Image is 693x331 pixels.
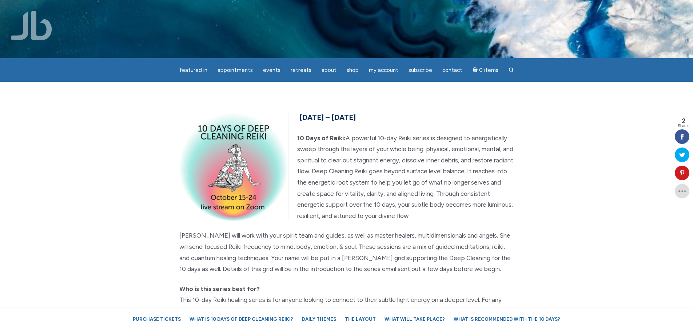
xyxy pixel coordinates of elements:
a: Daily Themes [298,313,340,326]
p: [PERSON_NAME] will work with your spirit team and guides, as well as master healers, multidimensi... [179,230,514,274]
a: Shop [342,63,363,77]
a: Retreats [286,63,316,77]
a: The Layout [341,313,379,326]
a: Purchase Tickets [129,313,184,326]
a: Appointments [213,63,257,77]
a: What will take place? [381,313,449,326]
span: 0 items [479,68,498,73]
a: Events [259,63,285,77]
a: Cart0 items [468,62,503,77]
span: Contact [442,67,462,73]
strong: 10 Days of Reiki: [297,134,346,142]
a: My Account [365,63,403,77]
a: featured in [175,63,212,77]
span: featured in [179,67,207,73]
strong: Who is this series best for? [179,285,260,292]
span: Retreats [291,67,311,73]
span: [DATE] – [DATE] [299,113,356,122]
img: Jamie Butler. The Everyday Medium [11,11,52,40]
a: What is 10 Days of Deep Cleaning Reiki? [186,313,297,326]
a: What is recommended with the 10 Days? [450,313,564,326]
span: 2 [678,118,689,124]
a: Subscribe [404,63,437,77]
span: Events [263,67,280,73]
span: Appointments [218,67,253,73]
a: Contact [438,63,467,77]
i: Cart [473,67,479,73]
span: Subscribe [409,67,432,73]
p: A powerful 10-day Reiki series is designed to energetically sweep through the layers of your whol... [179,133,514,222]
span: About [322,67,336,73]
span: Shop [347,67,359,73]
a: About [317,63,341,77]
span: Shares [678,124,689,128]
span: My Account [369,67,398,73]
